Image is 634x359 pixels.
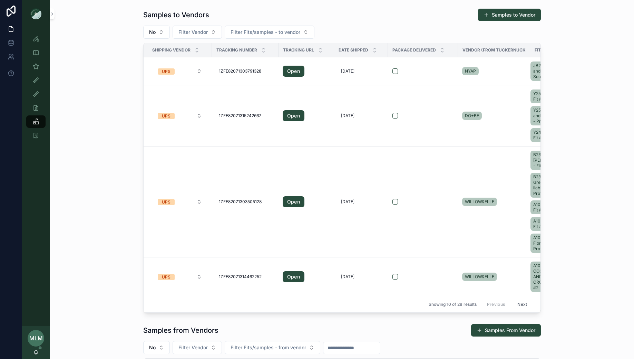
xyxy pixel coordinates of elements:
span: A10261-White Floral - Fit #1 - Proto [533,235,568,252]
span: Fits/samples - to vendor collection [535,47,569,53]
span: Tracking URL [283,47,314,53]
button: Samples to Vendor [478,9,541,21]
span: Date Shipped [339,47,368,53]
button: Select Button [143,26,170,39]
span: No [149,344,156,351]
div: scrollable content [22,28,50,151]
a: A10261-White Floral - Fit #1 - Proto [530,234,571,253]
button: Select Button [173,341,222,354]
span: A10199-COCONUT MILK AND LIGHT TAN CROCHET - Fit #2 [533,263,568,291]
span: B2378-Dark Green (As per liability) - Fit #1 - Proto [533,174,568,196]
span: [DATE] [341,113,354,119]
span: JB25-049-Black and White Soutache - Fit #2 [533,63,568,79]
a: 1ZFE82071315242667 [216,110,274,121]
div: UPS [162,113,170,119]
span: Shipping Vendor [152,47,191,53]
a: Open [283,271,304,282]
a: WILLOW&ELLE [462,271,526,282]
a: Y25336T-Ivory and Navy - Fit #1 - Proto [530,106,571,125]
span: Y24305T-Coral - Fit #1 - Proto [533,130,568,141]
a: Open [283,66,330,77]
span: No [149,29,156,36]
span: [DATE] [341,68,354,74]
button: Select Button [152,65,207,77]
a: 1ZFE82071303791328 [216,66,274,77]
div: UPS [162,68,170,75]
a: NYAP [462,67,479,75]
button: Select Button [225,26,314,39]
a: [DATE] [338,271,384,282]
div: UPS [162,199,170,205]
button: Select Button [152,271,207,283]
a: Y25182T-Black - Fit #1 - Proto [530,89,571,103]
span: WILLOW&ELLE [465,274,494,280]
a: 1ZFE82071314462252 [216,271,274,282]
a: [DATE] [338,66,384,77]
a: B2379-[PERSON_NAME] - Fit #1 - ProtoB2378-Dark Green (As per liability) - Fit #1 - ProtoA10146-Bl... [530,149,574,254]
a: NYAP [462,66,526,77]
span: Y25182T-Black - Fit #1 - Proto [533,91,568,102]
button: Select Button [152,110,207,122]
span: DO+BE [465,113,479,119]
span: Filter Vendor [178,344,208,351]
span: 1ZFE82071315242667 [219,113,261,119]
a: B2379-[PERSON_NAME] - Fit #1 - Proto [530,151,571,170]
span: Showing 10 of 28 results [429,302,477,307]
a: Open [283,110,304,121]
a: Open [283,66,304,77]
span: Filter Vendor [178,29,208,36]
span: [DATE] [341,199,354,205]
a: Select Button [152,65,208,78]
span: Filter Fits/samples - to vendor [231,29,300,36]
img: App logo [30,8,41,19]
span: WILLOW&ELLE [465,199,494,205]
span: 1ZFE82071314462252 [219,274,262,280]
span: Y25336T-Ivory and Navy - Fit #1 - Proto [533,107,568,124]
span: Filter Fits/samples - from vendor [231,344,306,351]
button: Select Button [143,341,170,354]
a: A10199-COCONUT MILK AND LIGHT TAN CROCHET - Fit #2 [530,262,571,292]
button: Samples From Vendor [471,324,541,337]
h1: Samples from Vendors [143,325,218,335]
a: Open [283,271,330,282]
a: [DATE] [338,196,384,207]
span: Vendor (from Tuckernuck [462,47,526,53]
h1: Samples to Vendors [143,10,209,20]
span: 1ZFE82071303505128 [219,199,262,205]
a: DO+BE [462,110,526,121]
a: A10199-COCONUT MILK AND LIGHT TAN CROCHET - Fit #2 [530,260,574,293]
a: DO+BE [462,112,482,120]
a: 1ZFE82071303505128 [216,196,274,207]
a: JB25-049-Black and White Soutache - Fit #2 [530,60,574,82]
span: MLM [29,334,43,342]
span: Tracking Number [216,47,257,53]
span: 1ZFE82071303791328 [219,68,261,74]
a: Select Button [152,195,208,208]
a: A10147-Black - Fit #1 - Proto [530,217,571,231]
span: Package Delivered [392,47,436,53]
a: WILLOW&ELLE [462,273,497,281]
a: Select Button [152,109,208,122]
button: Select Button [173,26,222,39]
button: Select Button [225,341,320,354]
a: Y25182T-Black - Fit #1 - ProtoY25336T-Ivory and Navy - Fit #1 - ProtoY24305T-Coral - Fit #1 - Proto [530,88,574,143]
a: A10146-Black - Fit #1 - Proto [530,200,571,214]
a: Select Button [152,270,208,283]
a: WILLOW&ELLE [462,196,526,207]
span: NYAP [465,68,476,74]
a: Open [283,196,330,207]
a: [DATE] [338,110,384,121]
span: A10147-Black - Fit #1 - Proto [533,218,568,229]
span: B2379-[PERSON_NAME] - Fit #1 - Proto [533,152,568,169]
a: WILLOW&ELLE [462,198,497,206]
div: UPS [162,274,170,280]
a: Open [283,110,330,121]
a: Open [283,196,304,207]
a: JB25-049-Black and White Soutache - Fit #2 [530,62,571,81]
button: Next [513,299,532,310]
a: Y24305T-Coral - Fit #1 - Proto [530,128,571,142]
a: B2378-Dark Green (As per liability) - Fit #1 - Proto [530,173,571,198]
span: A10146-Black - Fit #1 - Proto [533,202,568,213]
